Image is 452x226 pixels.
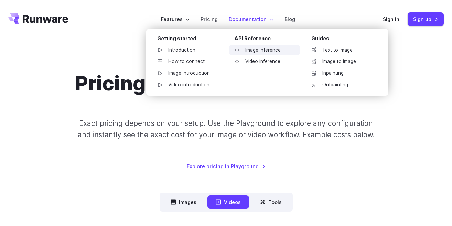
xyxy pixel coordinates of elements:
a: How to connect [152,56,223,67]
a: Text to Image [306,45,377,55]
a: Image inference [229,45,300,55]
button: Images [162,195,205,209]
button: Tools [252,195,290,209]
a: Blog [284,15,295,23]
a: Inpainting [306,68,377,78]
label: Features [161,15,190,23]
div: API Reference [234,34,300,45]
a: Video inference [229,56,300,67]
div: Getting started [157,34,223,45]
a: Sign in [383,15,399,23]
a: Pricing [201,15,218,23]
a: Video introduction [152,80,223,90]
a: Outpainting [306,80,377,90]
a: Sign up [408,12,444,26]
h1: Pricing based on what you use [75,72,377,96]
p: Exact pricing depends on your setup. Use the Playground to explore any configuration and instantl... [74,118,378,141]
div: Guides [311,34,377,45]
label: Documentation [229,15,273,23]
a: Image introduction [152,68,223,78]
a: Introduction [152,45,223,55]
a: Image to image [306,56,377,67]
button: Videos [207,195,249,209]
a: Explore pricing in Playground [187,162,266,170]
a: Go to / [8,13,68,24]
